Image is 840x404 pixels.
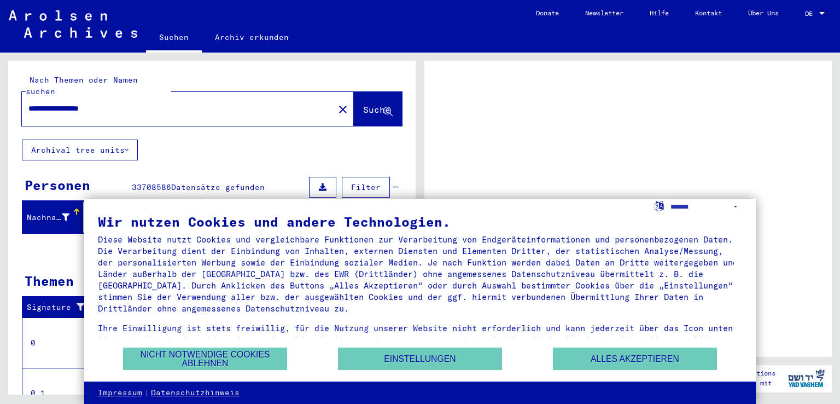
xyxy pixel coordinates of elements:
[26,75,138,96] mat-label: Nach Themen oder Namen suchen
[132,182,171,192] span: 33708586
[9,10,137,38] img: Arolsen_neg.svg
[27,299,100,316] div: Signature
[27,302,89,313] div: Signature
[22,140,138,160] button: Archival tree units
[151,388,240,399] a: Datenschutzhinweis
[27,212,69,223] div: Nachname
[670,199,742,215] select: Sprache auswählen
[654,200,665,211] label: Sprache auswählen
[84,202,145,233] mat-header-cell: Vorname
[98,215,743,228] div: Wir nutzen Cookies und andere Technologien.
[202,24,302,50] a: Archiv erkunden
[338,348,502,370] button: Einstellungen
[342,177,390,198] button: Filter
[27,209,83,226] div: Nachname
[354,92,402,126] button: Suche
[146,24,202,53] a: Suchen
[123,348,287,370] button: Nicht notwendige Cookies ablehnen
[363,104,390,115] span: Suche
[805,10,817,18] span: DE
[25,271,74,291] div: Themen
[786,365,827,392] img: yv_logo.png
[22,318,98,368] td: 0
[553,348,717,370] button: Alles akzeptieren
[25,175,90,195] div: Personen
[98,322,743,357] div: Ihre Einwilligung ist stets freiwillig, für die Nutzung unserer Website nicht erforderlich und ka...
[22,202,84,233] mat-header-cell: Nachname
[171,182,265,192] span: Datensätze gefunden
[332,98,354,120] button: Clear
[98,234,743,314] div: Diese Website nutzt Cookies und vergleichbare Funktionen zur Verarbeitung von Endgeräteinformatio...
[98,388,142,399] a: Impressum
[351,182,381,192] span: Filter
[336,103,349,116] mat-icon: close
